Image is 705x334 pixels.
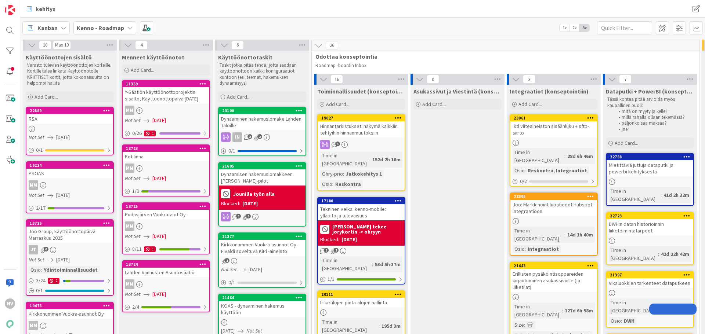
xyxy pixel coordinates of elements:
div: MM [125,279,134,289]
div: 13725 [126,204,209,209]
div: 0/2 [510,177,597,186]
div: 13723 [123,145,209,152]
span: : [658,302,659,311]
span: 8 / 11 [132,245,142,253]
div: 152d 2h 16m [370,155,402,164]
div: Osio [29,266,41,274]
div: 0/1 [219,146,305,155]
span: Kanban [37,23,58,32]
div: Time in [GEOGRAPHIC_DATA] [609,298,658,315]
input: Quick Filter... [597,21,652,34]
a: kehitys [22,2,60,15]
div: 195d 3m [380,322,402,330]
div: Kotilinna [123,152,209,161]
span: [DATE] [56,256,70,264]
span: : [621,317,622,325]
div: 13724Lahden Vanhusten Asuntosäätiö [123,261,209,277]
div: 22723 [607,213,693,219]
div: 21397 [610,272,693,278]
div: 8/111 [123,245,209,254]
div: 0/261 [123,129,209,138]
div: Joo: Markkinointilupatiedot Hubspot-integraatioon [510,200,597,216]
li: jne. [615,126,693,132]
span: : [661,191,662,199]
div: 19476Kirkkonummen Vuokra-asunnot Oy [26,302,113,319]
div: MM [123,164,209,173]
i: Not Set [125,291,141,297]
div: 22723 [610,213,693,219]
div: 23395 [510,193,597,200]
div: Kirkkonummen Vuokra-asunnot Oy: Fivaldi soveltuva KiPi -aineisto [219,240,305,256]
div: 3/242 [26,276,113,285]
span: 0 [427,75,439,84]
span: : [343,170,344,178]
div: Erillisten pysäköintisoppareiden kirjautuminen asukassivuille (ja liiketilat) [510,269,597,292]
div: Time in [GEOGRAPHIC_DATA] [513,302,562,319]
div: 23395Joo: Markkinointilupatiedot Hubspot-integraatioon [510,193,597,216]
div: 21605Dynaamisen hakemuslomakkeen [PERSON_NAME]-pilot [219,163,305,186]
div: Time in [GEOGRAPHIC_DATA] [320,151,369,168]
div: 20111 [318,291,405,298]
div: Lahden Vanhusten Asuntosäätiö [123,268,209,277]
span: 0 / 1 [228,147,235,155]
div: 22788 [607,154,693,160]
div: 21605 [222,164,305,169]
div: Mietittäviä juttuja dataputki ja powerbi kehityksestä [607,160,693,176]
div: 19476 [30,303,113,308]
span: Add Card... [518,101,542,107]
span: 1 / 9 [132,187,139,195]
div: 132d 1h 25m [659,302,691,311]
div: Dynaaminen hakemuslomake Lahden Taloille [219,114,305,130]
div: 13723 [126,146,209,151]
div: Time in [GEOGRAPHIC_DATA] [320,318,379,334]
span: Add Card... [615,140,638,146]
div: 16234PSOAS [26,162,113,178]
span: 1 [225,258,229,263]
div: 2/17 [26,203,113,213]
span: Käyttöönottotaskit [218,54,272,61]
div: 13726 [26,220,113,227]
div: MM [123,279,209,289]
li: mitä on myyty ja kelle? [615,109,693,114]
div: MM [125,221,134,231]
div: Y-Säätiön käyttöönottoprojektin sisältö, Käyttöönottopäivä [DATE] [123,87,209,103]
span: 3 / 24 [36,277,46,285]
div: 22788 [610,154,693,159]
span: Odottaa konseptointia [315,53,690,60]
span: 2 [247,134,252,139]
div: MM [26,321,113,330]
span: Add Card... [35,93,58,100]
div: DWH:n datan historioinnin liiketoimintatarpeet [607,219,693,235]
span: : [369,155,370,164]
span: 2 [324,248,329,253]
div: 21377Kirkkonummen Vuokra-asunnot Oy: Fivaldi soveltuva KiPi -aineisto [219,233,305,256]
div: Vikaluokkien tarkenteet dataputkeen [607,278,693,288]
p: Taskit jotka pitää tehdä, jotta saadaan käyttöönottoon kaikki konfiguraatiot kuntoon (esi. teemat... [220,62,305,86]
div: 11359Y-Säätiön käyttöönottoprojektin sisältö, Käyttöönottopäivä [DATE] [123,81,209,103]
span: 0 / 2 [520,177,527,185]
div: 13726 [30,221,113,226]
div: 2/4 [123,302,209,312]
span: 2 [257,134,262,139]
div: 23061.ktl viiteaineiston sisäänluku + sftp-siirto [510,115,597,137]
span: 0 / 1 [36,146,43,154]
span: : [372,260,373,268]
div: 23100 [222,108,305,113]
span: : [658,250,659,258]
div: 53d 5h 37m [373,260,402,268]
div: 13726Joo Group, käyttöönottopäivä Marraskuu 2025 [26,220,113,243]
span: Add Card... [422,101,446,107]
i: Not Set [221,266,237,273]
div: Blocked: [320,236,339,243]
div: 21397 [607,272,693,278]
span: [DATE] [56,191,70,199]
div: Time in [GEOGRAPHIC_DATA] [513,227,564,243]
li: paljonko saa maksaa? [615,120,693,126]
div: Osio [320,180,332,188]
span: 1 [335,142,340,146]
span: 3x [579,24,589,32]
div: 0/1 [219,278,305,287]
div: 1 [144,246,156,252]
div: 21377 [219,233,305,240]
span: Add Card... [131,67,154,73]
